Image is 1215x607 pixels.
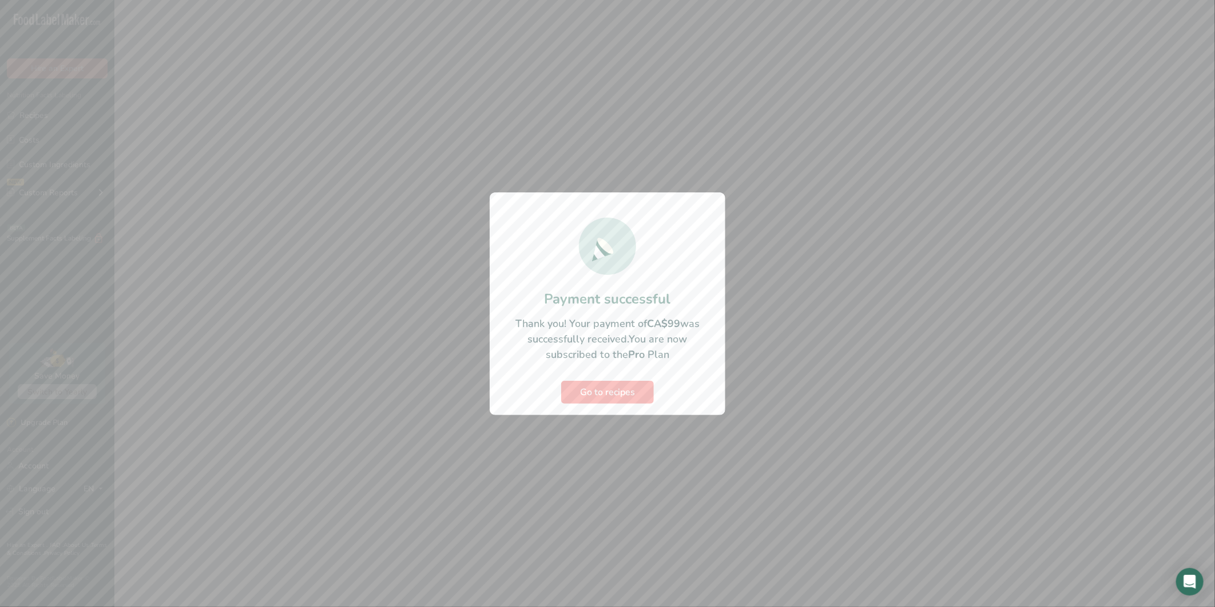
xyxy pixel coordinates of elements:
[580,385,635,399] span: Go to recipes
[501,289,714,309] h1: Payment successful
[579,218,636,275] img: Successful Payment
[628,348,645,361] b: Pro
[561,381,654,404] button: Go to recipes
[501,316,714,362] p: Thank you! Your payment of was successfully received.
[1176,568,1204,596] div: Open Intercom Messenger
[647,317,680,330] b: CA$99
[546,332,688,361] span: You are now subscribed to the Plan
